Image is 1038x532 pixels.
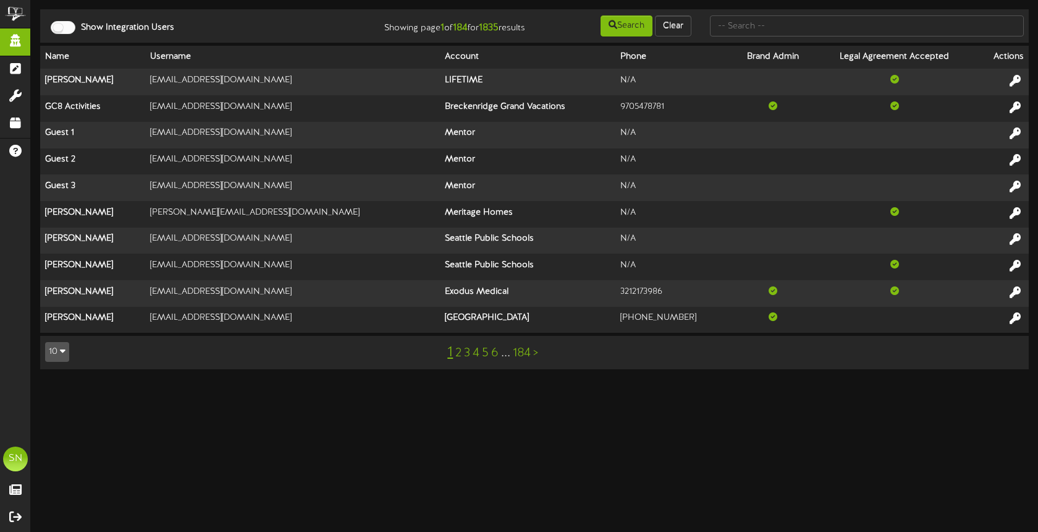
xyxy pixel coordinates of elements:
[45,342,69,362] button: 10
[453,22,468,33] strong: 184
[40,201,145,228] th: [PERSON_NAME]
[145,307,441,333] td: [EMAIL_ADDRESS][DOMAIN_NAME]
[440,174,615,201] th: Mentor
[145,122,441,148] td: [EMAIL_ADDRESS][DOMAIN_NAME]
[447,345,453,361] a: 1
[440,228,615,254] th: Seattle Public Schools
[615,307,731,333] td: [PHONE_NUMBER]
[40,69,145,95] th: [PERSON_NAME]
[974,46,1029,69] th: Actions
[501,346,510,360] a: ...
[491,346,499,360] a: 6
[40,254,145,280] th: [PERSON_NAME]
[72,22,174,34] label: Show Integration Users
[440,254,615,280] th: Seattle Public Schools
[731,46,814,69] th: Brand Admin
[615,69,731,95] td: N/A
[464,346,470,360] a: 3
[40,307,145,333] th: [PERSON_NAME]
[455,346,462,360] a: 2
[615,201,731,228] td: N/A
[440,122,615,148] th: Mentor
[440,201,615,228] th: Meritage Homes
[440,69,615,95] th: LIFETIME
[40,280,145,307] th: [PERSON_NAME]
[145,174,441,201] td: [EMAIL_ADDRESS][DOMAIN_NAME]
[145,46,441,69] th: Username
[615,280,731,307] td: 3212173986
[655,15,691,36] button: Clear
[40,46,145,69] th: Name
[440,307,615,333] th: [GEOGRAPHIC_DATA]
[615,148,731,175] td: N/A
[3,447,28,471] div: SN
[145,201,441,228] td: [PERSON_NAME][EMAIL_ADDRESS][DOMAIN_NAME]
[482,346,489,360] a: 5
[145,228,441,254] td: [EMAIL_ADDRESS][DOMAIN_NAME]
[615,254,731,280] td: N/A
[368,14,534,35] div: Showing page of for results
[710,15,1024,36] input: -- Search --
[40,148,145,175] th: Guest 2
[440,46,615,69] th: Account
[145,148,441,175] td: [EMAIL_ADDRESS][DOMAIN_NAME]
[145,95,441,122] td: [EMAIL_ADDRESS][DOMAIN_NAME]
[601,15,652,36] button: Search
[440,95,615,122] th: Breckenridge Grand Vacations
[615,46,731,69] th: Phone
[441,22,444,33] strong: 1
[473,346,479,360] a: 4
[479,22,499,33] strong: 1835
[40,95,145,122] th: GC8 Activities
[513,346,531,360] a: 184
[40,122,145,148] th: Guest 1
[615,174,731,201] td: N/A
[145,280,441,307] td: [EMAIL_ADDRESS][DOMAIN_NAME]
[40,228,145,254] th: [PERSON_NAME]
[440,148,615,175] th: Mentor
[145,254,441,280] td: [EMAIL_ADDRESS][DOMAIN_NAME]
[615,228,731,254] td: N/A
[533,346,538,360] a: >
[40,174,145,201] th: Guest 3
[145,69,441,95] td: [EMAIL_ADDRESS][DOMAIN_NAME]
[440,280,615,307] th: Exodus Medical
[615,122,731,148] td: N/A
[814,46,975,69] th: Legal Agreement Accepted
[615,95,731,122] td: 9705478781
